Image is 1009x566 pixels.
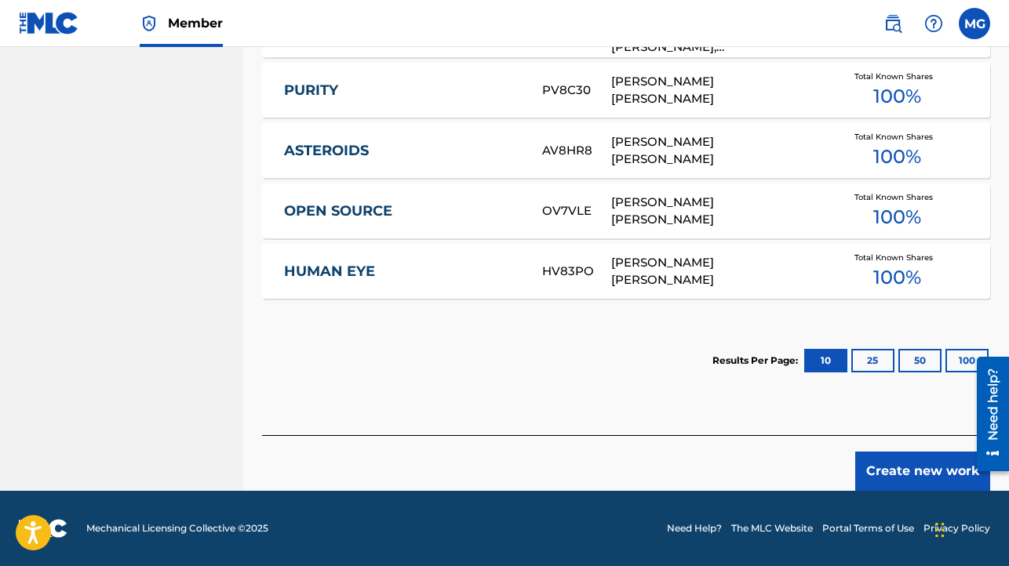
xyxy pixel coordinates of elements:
[877,8,909,39] a: Public Search
[731,521,813,535] a: The MLC Website
[873,203,921,231] span: 100 %
[284,202,521,220] a: OPEN SOURCE
[945,349,989,372] button: 100
[284,263,521,281] a: HUMAN EYE
[611,254,818,289] div: [PERSON_NAME] [PERSON_NAME]
[667,521,722,535] a: Need Help?
[140,14,158,33] img: Top Rightsholder
[542,263,611,281] div: HV83PO
[284,142,521,160] a: ASTEROIDS
[854,191,939,203] span: Total Known Shares
[854,131,939,143] span: Total Known Shares
[19,12,79,34] img: MLC Logo
[918,8,949,39] div: Help
[855,452,990,491] button: Create new work
[873,143,921,171] span: 100 %
[959,8,990,39] div: User Menu
[854,252,939,263] span: Total Known Shares
[883,14,902,33] img: search
[284,82,521,100] a: PURITY
[898,349,942,372] button: 50
[804,349,847,372] button: 10
[931,491,1009,566] iframe: Chat Widget
[19,519,67,538] img: logo
[965,349,1009,478] iframe: Resource Center
[86,521,268,535] span: Mechanical Licensing Collective © 2025
[611,133,818,169] div: [PERSON_NAME] [PERSON_NAME]
[854,71,939,82] span: Total Known Shares
[935,506,945,553] div: Drag
[924,14,943,33] img: help
[873,82,921,111] span: 100 %
[851,349,894,372] button: 25
[542,202,611,220] div: OV7VLE
[168,14,223,32] span: Member
[611,194,818,229] div: [PERSON_NAME] [PERSON_NAME]
[712,354,802,368] p: Results Per Page:
[542,142,611,160] div: AV8HR8
[611,73,818,108] div: [PERSON_NAME] [PERSON_NAME]
[923,521,990,535] a: Privacy Policy
[542,82,611,100] div: PV8C30
[822,521,914,535] a: Portal Terms of Use
[873,263,921,292] span: 100 %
